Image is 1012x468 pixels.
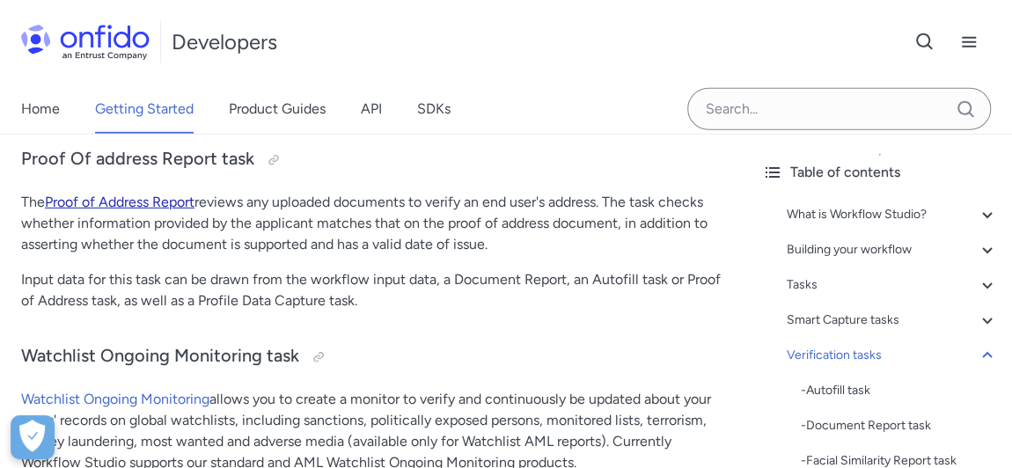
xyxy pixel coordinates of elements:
[958,32,979,53] svg: Open navigation menu button
[787,345,998,366] a: Verification tasks
[787,239,998,260] a: Building your workflow
[787,204,998,225] a: What is Workflow Studio?
[361,84,382,134] a: API
[903,20,947,64] button: Open search button
[21,146,727,174] h3: Proof Of address Report task
[21,269,727,311] p: Input data for this task can be drawn from the workflow input data, a Document Report, an Autofil...
[801,415,998,436] a: -Document Report task
[21,84,60,134] a: Home
[95,84,194,134] a: Getting Started
[687,88,991,130] input: Onfido search input field
[11,415,55,459] div: Cookie Preferences
[172,28,277,56] h1: Developers
[787,274,998,296] a: Tasks
[762,162,998,183] div: Table of contents
[229,84,326,134] a: Product Guides
[21,391,209,407] a: Watchlist Ongoing Monitoring
[914,32,935,53] svg: Open search button
[21,25,150,60] img: Onfido Logo
[45,194,194,210] a: Proof of Address Report
[417,84,451,134] a: SDKs
[801,415,998,436] div: - Document Report task
[801,380,998,401] a: -Autofill task
[787,310,998,331] a: Smart Capture tasks
[21,343,727,371] h3: Watchlist Ongoing Monitoring task
[11,415,55,459] button: Open Preferences
[947,20,991,64] button: Open navigation menu button
[801,380,998,401] div: - Autofill task
[21,192,727,255] p: The reviews any uploaded documents to verify an end user's address. The task checks whether infor...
